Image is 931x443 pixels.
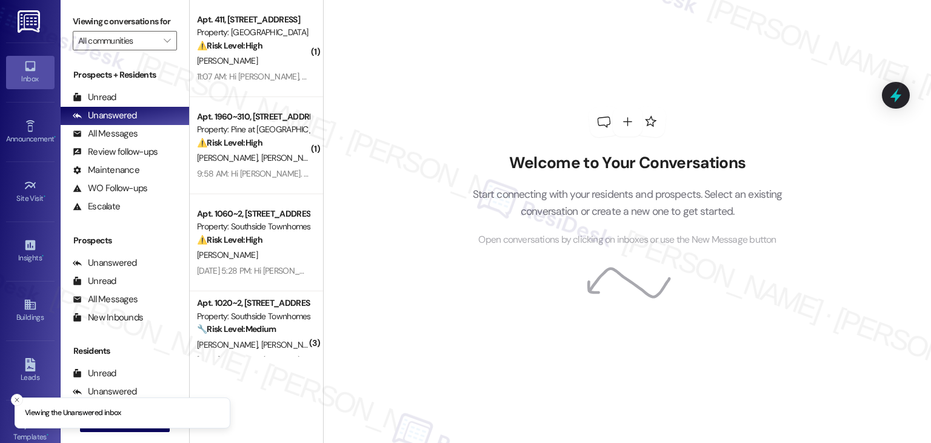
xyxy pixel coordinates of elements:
[44,192,45,201] span: •
[261,152,322,163] span: [PERSON_NAME]
[18,10,42,33] img: ResiDesk Logo
[61,234,189,247] div: Prospects
[6,235,55,268] a: Insights •
[25,408,121,419] p: Viewing the Unanswered inbox
[197,339,261,350] span: [PERSON_NAME]
[197,234,262,245] strong: ⚠️ Risk Level: High
[73,109,137,122] div: Unanswered
[61,345,189,357] div: Residents
[261,339,322,350] span: [PERSON_NAME]
[6,175,55,208] a: Site Visit •
[197,297,309,309] div: Apt. 1020~2, [STREET_ADDRESS]
[197,13,309,26] div: Apt. 411, [STREET_ADDRESS]
[197,310,309,323] div: Property: Southside Townhomes
[61,69,189,81] div: Prospects + Residents
[197,168,538,179] div: 9:58 AM: Hi [PERSON_NAME]. Our WiFi is out. I've tried restarting the router but it's still not w...
[73,182,147,195] div: WO Follow-ups
[6,56,55,89] a: Inbox
[197,265,650,276] div: [DATE] 5:28 PM: Hi [PERSON_NAME], My ac might need to be checked again..it was blowing cool but n...
[73,146,158,158] div: Review follow-ups
[73,311,143,324] div: New Inbounds
[73,257,137,269] div: Unanswered
[197,26,309,39] div: Property: [GEOGRAPHIC_DATA]
[54,133,56,141] span: •
[73,275,116,288] div: Unread
[197,110,309,123] div: Apt. 1960~310, [STREET_ADDRESS][PERSON_NAME]
[197,55,258,66] span: [PERSON_NAME]
[73,164,139,177] div: Maintenance
[454,154,801,173] h2: Welcome to Your Conversations
[11,394,23,406] button: Close toast
[197,208,309,220] div: Apt. 1060~2, [STREET_ADDRESS]
[73,367,116,380] div: Unread
[73,127,138,140] div: All Messages
[73,293,138,306] div: All Messages
[73,12,177,31] label: Viewing conversations for
[164,36,170,46] i: 
[73,200,120,213] div: Escalate
[73,91,116,104] div: Unread
[197,220,309,233] div: Property: Southside Townhomes
[47,431,48,439] span: •
[6,294,55,327] a: Buildings
[6,354,55,387] a: Leads
[197,354,301,365] div: [DATE] at 9:47 PM: (An Image)
[73,385,137,398] div: Unanswered
[42,252,44,260] span: •
[197,152,261,163] span: [PERSON_NAME]
[197,249,258,260] span: [PERSON_NAME]
[78,31,158,50] input: All communities
[197,40,262,51] strong: ⚠️ Risk Level: High
[478,232,776,248] span: Open conversations by clicking on inboxes or use the New Message button
[197,137,262,148] strong: ⚠️ Risk Level: High
[197,323,276,334] strong: 🔧 Risk Level: Medium
[197,123,309,136] div: Property: Pine at [GEOGRAPHIC_DATA]
[454,186,801,220] p: Start connecting with your residents and prospects. Select an existing conversation or create a n...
